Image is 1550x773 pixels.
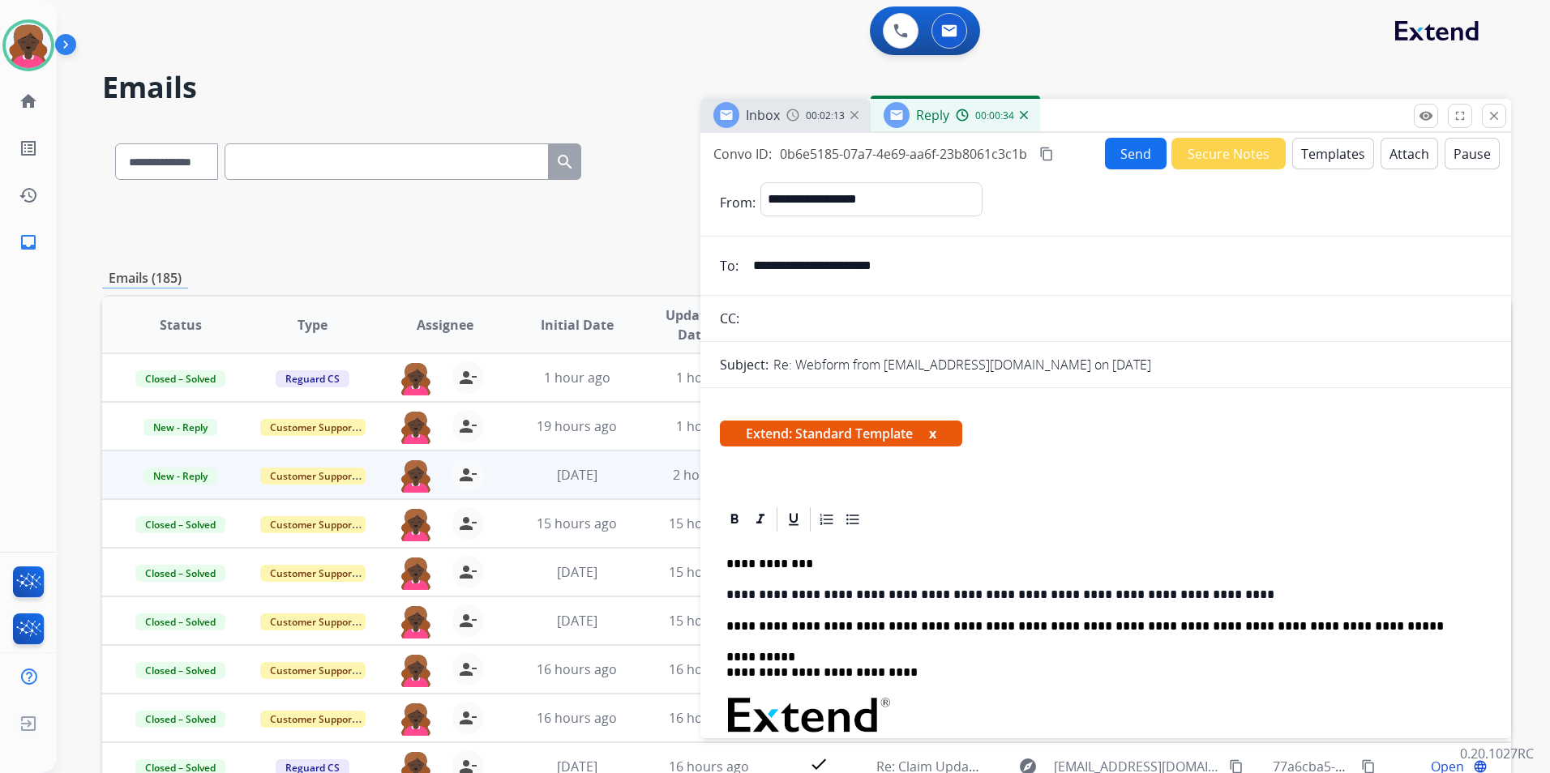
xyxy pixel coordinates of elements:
mat-icon: person_remove [458,465,477,485]
span: 16 hours ago [537,709,617,727]
span: Customer Support [260,516,366,533]
p: From: [720,193,756,212]
span: 15 hours ago [669,515,749,532]
img: agent-avatar [400,604,432,638]
span: Extend: Standard Template [720,421,962,446]
span: 15 hours ago [669,612,749,630]
span: Reguard CS [276,370,349,387]
button: Pause [1445,138,1500,169]
span: 19 hours ago [537,417,617,435]
span: 1 hour ago [544,369,610,386]
mat-icon: person_remove [458,368,477,387]
mat-icon: history [19,186,38,205]
button: x [929,424,936,443]
mat-icon: content_copy [1039,147,1054,161]
mat-icon: person_remove [458,660,477,679]
span: Inbox [746,106,780,124]
span: Initial Date [541,315,614,335]
span: Customer Support [260,613,366,630]
button: Send [1105,138,1167,169]
button: Templates [1292,138,1374,169]
button: Attach [1381,138,1438,169]
span: [DATE] [557,466,597,484]
span: Customer Support [260,662,366,679]
p: Re: Webform from [EMAIL_ADDRESS][DOMAIN_NAME] on [DATE] [773,355,1151,374]
p: To: [720,256,739,275]
span: Customer Support [260,565,366,582]
span: Assignee [417,315,473,335]
mat-icon: person_remove [458,416,477,436]
span: 1 hour ago [676,417,743,435]
mat-icon: person_remove [458,514,477,533]
div: Underline [781,507,806,532]
p: 0.20.1027RC [1460,744,1534,763]
span: Type [298,315,328,335]
span: 00:02:13 [806,109,845,122]
div: Bullet List [841,507,865,532]
mat-icon: remove_red_eye [1419,109,1433,123]
span: 16 hours ago [669,660,749,678]
span: 15 hours ago [537,515,617,532]
img: agent-avatar [400,459,432,493]
span: Updated Date [657,305,730,344]
span: Closed – Solved [135,370,225,387]
mat-icon: fullscreen [1453,109,1467,123]
span: Customer Support [260,419,366,436]
button: Secure Notes [1171,138,1286,169]
span: Reply [916,106,949,124]
span: Closed – Solved [135,662,225,679]
p: CC: [720,309,739,328]
p: Emails (185) [102,268,188,288]
span: Customer Support [260,468,366,485]
span: Status [160,315,202,335]
p: Convo ID: [713,144,772,164]
div: Bold [722,507,747,532]
span: [DATE] [557,612,597,630]
mat-icon: person_remove [458,611,477,630]
span: New - Reply [143,468,217,485]
span: Closed – Solved [135,565,225,582]
img: agent-avatar [400,361,432,395]
div: Ordered List [815,507,839,532]
h2: Emails [102,71,1511,104]
span: 16 hours ago [669,709,749,727]
img: agent-avatar [400,556,432,590]
span: 15 hours ago [669,563,749,581]
span: 16 hours ago [537,660,617,678]
span: 1 hour ago [676,369,743,386]
mat-icon: inbox [19,233,38,252]
span: Closed – Solved [135,613,225,630]
span: Customer Support [260,711,366,728]
span: 2 hours ago [673,466,746,484]
span: [DATE] [557,563,597,581]
img: agent-avatar [400,653,432,687]
img: agent-avatar [400,507,432,541]
div: Italic [748,507,773,532]
mat-icon: person_remove [458,708,477,728]
span: Closed – Solved [135,711,225,728]
span: 0b6e5185-07a7-4e69-aa6f-23b8061c3c1b [780,145,1027,163]
span: New - Reply [143,419,217,436]
mat-icon: list_alt [19,139,38,158]
p: Subject: [720,355,769,374]
mat-icon: search [555,152,575,172]
span: Closed – Solved [135,516,225,533]
img: agent-avatar [400,410,432,444]
img: agent-avatar [400,702,432,736]
mat-icon: home [19,92,38,111]
span: 00:00:34 [975,109,1014,122]
mat-icon: close [1487,109,1501,123]
mat-icon: person_remove [458,562,477,582]
img: avatar [6,23,51,68]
